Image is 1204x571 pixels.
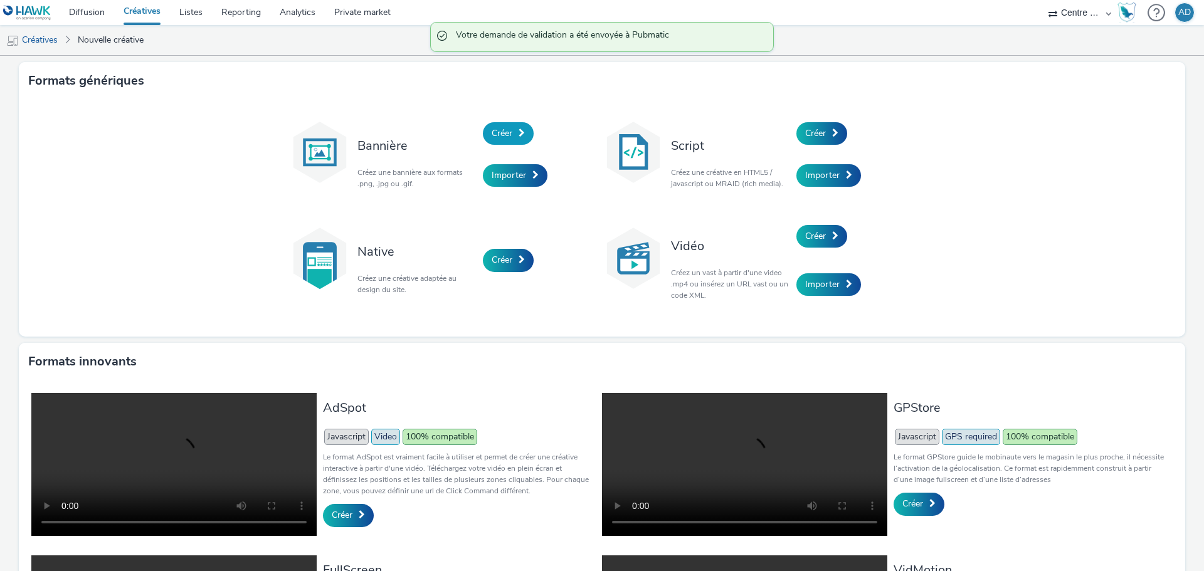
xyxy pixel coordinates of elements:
[492,254,512,266] span: Créer
[602,121,665,184] img: code.svg
[942,429,1000,445] span: GPS required
[671,137,790,154] h3: Script
[288,121,351,184] img: banner.svg
[492,169,526,181] span: Importer
[492,127,512,139] span: Créer
[894,493,944,515] a: Créer
[671,267,790,301] p: Créez un vast à partir d'une video .mp4 ou insérez un URL vast ou un code XML.
[805,278,840,290] span: Importer
[796,164,861,187] a: Importer
[403,429,477,445] span: 100% compatible
[3,5,51,21] img: undefined Logo
[323,504,374,526] a: Créer
[1178,3,1191,22] div: AD
[805,169,840,181] span: Importer
[796,225,847,248] a: Créer
[71,25,150,55] a: Nouvelle créative
[902,498,923,510] span: Créer
[894,451,1166,485] p: Le format GPStore guide le mobinaute vers le magasin le plus proche, il nécessite l’activation de...
[483,249,534,271] a: Créer
[671,167,790,189] p: Créez une créative en HTML5 / javascript ou MRAID (rich media).
[371,429,400,445] span: Video
[1117,3,1141,23] a: Hawk Academy
[456,29,761,45] span: Votre demande de validation a été envoyée à Pubmatic
[483,164,547,187] a: Importer
[602,227,665,290] img: video.svg
[796,273,861,296] a: Importer
[357,273,477,295] p: Créez une créative adaptée au design du site.
[324,429,369,445] span: Javascript
[1003,429,1077,445] span: 100% compatible
[894,399,1166,416] h3: GPStore
[288,227,351,290] img: native.svg
[323,451,596,496] p: Le format AdSpot est vraiment facile à utiliser et permet de créer une créative interactive à par...
[357,167,477,189] p: Créez une bannière aux formats .png, .jpg ou .gif.
[483,122,534,145] a: Créer
[6,34,19,47] img: mobile
[357,243,477,260] h3: Native
[671,238,790,254] h3: Vidéo
[796,122,847,145] a: Créer
[332,509,352,521] span: Créer
[895,429,939,445] span: Javascript
[805,230,826,242] span: Créer
[323,399,596,416] h3: AdSpot
[28,71,144,90] h3: Formats génériques
[357,137,477,154] h3: Bannière
[1117,3,1136,23] img: Hawk Academy
[805,127,826,139] span: Créer
[28,352,137,371] h3: Formats innovants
